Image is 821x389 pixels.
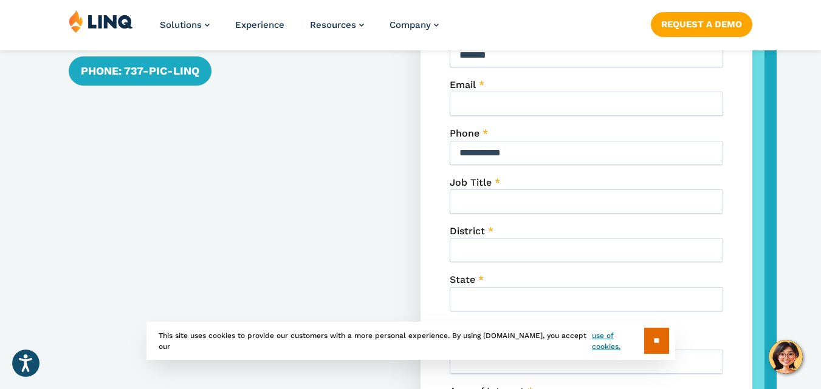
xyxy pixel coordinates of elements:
a: Experience [235,19,284,30]
span: State [450,274,475,285]
span: Email [450,79,476,90]
a: use of cookies. [592,330,644,352]
a: Resources [310,19,364,30]
span: District [450,225,485,237]
button: Hello, have a question? Let’s chat. [769,340,803,374]
nav: Primary Navigation [160,10,439,50]
a: Company [390,19,439,30]
a: Solutions [160,19,210,30]
span: Resources [310,19,356,30]
a: Phone: 737-PIC-LINQ [69,56,211,86]
span: Solutions [160,19,202,30]
img: LINQ | K‑12 Software [69,10,133,33]
a: Request a Demo [651,12,752,36]
span: Phone [450,127,479,139]
nav: Button Navigation [651,10,752,36]
span: Company [390,19,431,30]
div: This site uses cookies to provide our customers with a more personal experience. By using [DOMAIN... [146,322,675,360]
span: Job Title [450,177,492,188]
